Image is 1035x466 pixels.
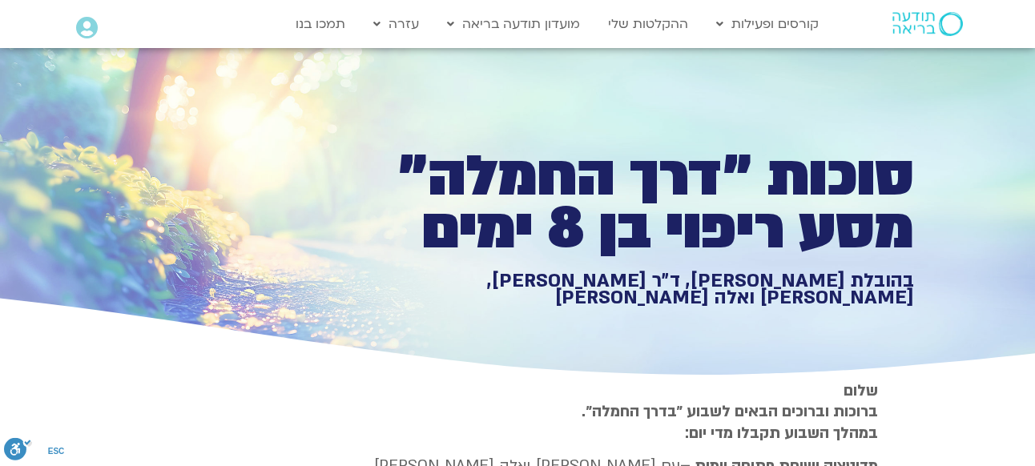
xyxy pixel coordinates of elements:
[582,401,878,443] strong: ברוכות וברוכים הבאים לשבוע ״בדרך החמלה״. במהלך השבוע תקבלו מדי יום:
[359,151,914,255] h1: סוכות ״דרך החמלה״ מסע ריפוי בן 8 ימים
[600,9,696,39] a: ההקלטות שלי
[844,380,878,401] strong: שלום
[892,12,963,36] img: תודעה בריאה
[708,9,827,39] a: קורסים ופעילות
[359,272,914,307] h1: בהובלת [PERSON_NAME], ד״ר [PERSON_NAME], [PERSON_NAME] ואלה [PERSON_NAME]
[288,9,353,39] a: תמכו בנו
[439,9,588,39] a: מועדון תודעה בריאה
[365,9,427,39] a: עזרה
